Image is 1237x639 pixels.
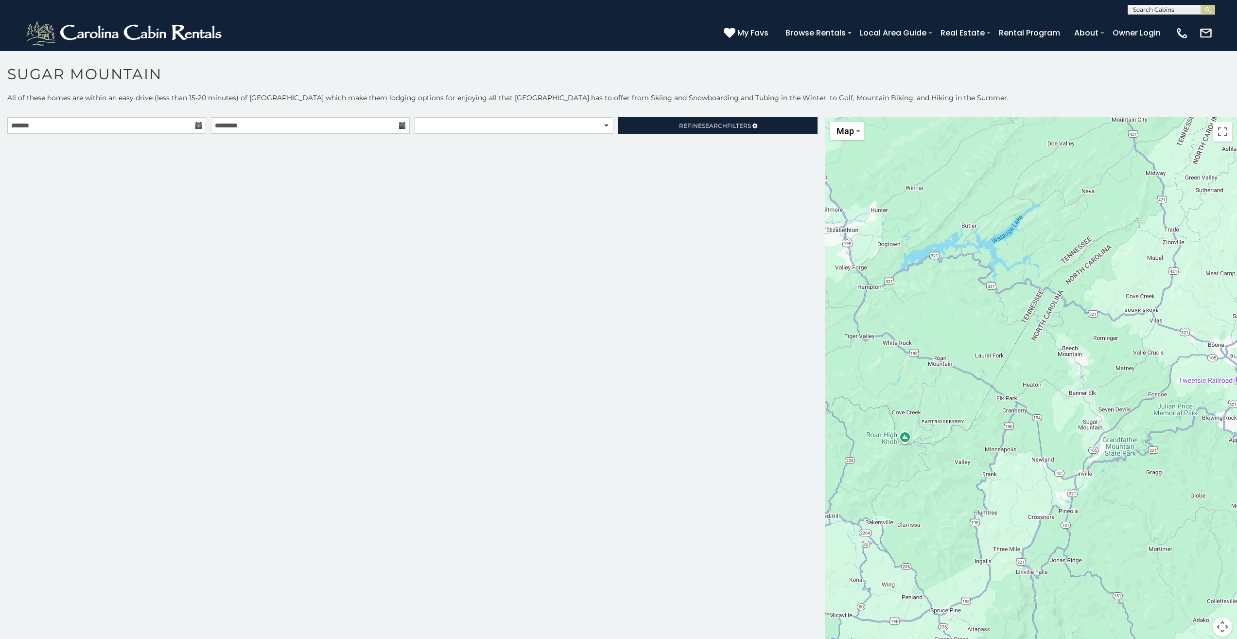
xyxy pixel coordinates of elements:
button: Change map style [830,122,864,140]
img: White-1-2.png [24,18,226,48]
a: Rental Program [994,24,1065,41]
span: My Favs [737,27,768,39]
a: Real Estate [936,24,990,41]
button: Map camera controls [1213,617,1232,637]
span: Search [702,122,727,129]
img: phone-regular-white.png [1175,26,1189,40]
a: About [1069,24,1103,41]
a: Local Area Guide [855,24,931,41]
img: mail-regular-white.png [1199,26,1213,40]
a: My Favs [724,27,771,39]
a: RefineSearchFilters [618,117,817,134]
a: Browse Rentals [781,24,851,41]
button: Toggle fullscreen view [1213,122,1232,142]
a: Owner Login [1108,24,1166,41]
span: Refine Filters [679,122,751,129]
span: Map [836,126,854,136]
